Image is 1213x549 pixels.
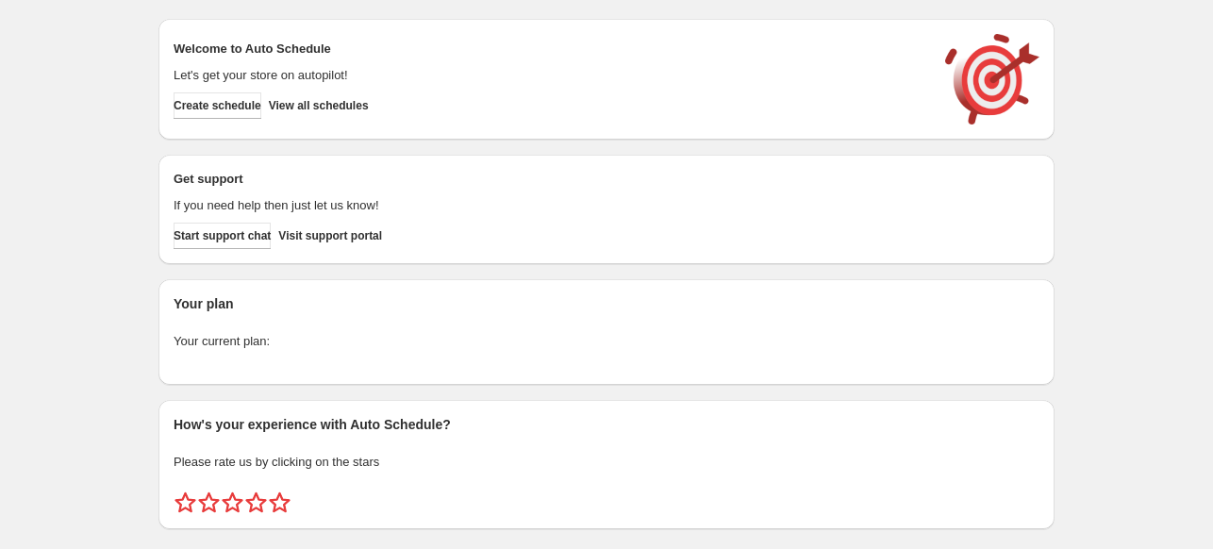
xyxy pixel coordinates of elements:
[174,98,261,113] span: Create schedule
[174,66,926,85] p: Let's get your store on autopilot!
[278,228,382,243] span: Visit support portal
[174,92,261,119] button: Create schedule
[174,223,271,249] a: Start support chat
[174,40,926,58] h2: Welcome to Auto Schedule
[174,453,1039,472] p: Please rate us by clicking on the stars
[174,294,1039,313] h2: Your plan
[174,332,1039,351] p: Your current plan:
[174,228,271,243] span: Start support chat
[269,92,369,119] button: View all schedules
[278,223,382,249] a: Visit support portal
[174,170,926,189] h2: Get support
[269,98,369,113] span: View all schedules
[174,415,1039,434] h2: How's your experience with Auto Schedule?
[174,196,926,215] p: If you need help then just let us know!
